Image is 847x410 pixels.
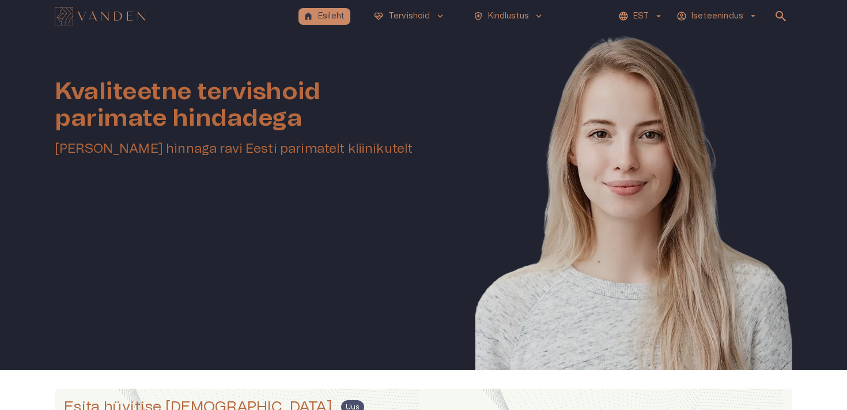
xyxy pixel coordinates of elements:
img: Woman smiling [475,32,792,405]
button: health_and_safetyKindlustuskeyboard_arrow_down [468,8,549,25]
span: keyboard_arrow_down [534,11,544,21]
span: ecg_heart [373,11,384,21]
button: ecg_heartTervishoidkeyboard_arrow_down [369,8,450,25]
button: homeEsileht [298,8,350,25]
p: Kindlustus [488,10,530,22]
button: EST [617,8,665,25]
p: Tervishoid [388,10,430,22]
button: open search modal [769,5,792,28]
span: home [303,11,313,21]
p: Iseteenindus [691,10,743,22]
h1: Kvaliteetne tervishoid parimate hindadega [55,78,428,131]
button: Iseteenindusarrow_drop_down [675,8,760,25]
h5: [PERSON_NAME] hinnaga ravi Eesti parimatelt kliinikutelt [55,141,428,157]
span: health_and_safety [473,11,483,21]
p: Esileht [318,10,345,22]
a: Navigate to homepage [55,8,294,24]
span: search [774,9,788,23]
img: Vanden logo [55,7,145,25]
span: keyboard_arrow_down [435,11,445,21]
span: arrow_drop_down [748,11,758,21]
p: EST [633,10,649,22]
